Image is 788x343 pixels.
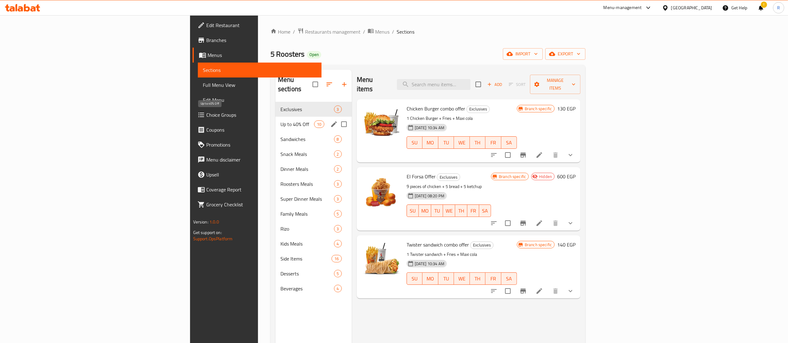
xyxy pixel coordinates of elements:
a: Promotions [193,137,322,152]
span: 4 [334,286,341,292]
span: Sections [203,66,317,74]
span: Menus [375,28,389,35]
span: FR [488,138,499,147]
a: Branches [193,33,322,48]
button: delete [548,148,563,162]
span: Exclusives [467,106,490,113]
a: Sections [198,63,322,78]
div: Rizo3 [275,221,352,236]
span: MO [425,138,436,147]
span: SU [409,138,420,147]
li: / [363,28,365,35]
span: Upsell [206,171,317,178]
span: 2 [334,151,341,157]
button: WE [443,204,455,217]
nav: Menu sections [275,99,352,298]
button: WE [454,136,470,149]
button: SU [407,272,423,285]
span: 3 [334,196,341,202]
span: WE [446,206,453,215]
button: export [545,48,585,60]
a: Grocery Checklist [193,197,322,212]
button: show more [563,216,578,231]
button: Add section [337,77,352,92]
span: Coupons [206,126,317,134]
nav: breadcrumb [270,28,585,36]
span: Version: [193,218,208,226]
button: FR [485,136,501,149]
button: import [503,48,543,60]
button: TH [470,136,485,149]
div: Side Items [280,255,332,262]
span: Exclusives [280,106,334,113]
span: Sort sections [322,77,337,92]
span: SU [409,206,416,215]
button: FR [485,272,501,285]
div: items [334,270,342,277]
button: WE [454,272,470,285]
a: Full Menu View [198,78,322,92]
span: 2 [334,166,341,172]
span: WE [456,138,467,147]
button: FR [467,204,479,217]
img: Twister sandwich combo offer [362,240,402,280]
button: edit [329,120,339,129]
span: Hidden [537,174,554,180]
img: El Forsa Offer [362,172,402,212]
span: TH [472,274,483,283]
span: Chicken Burger combo offer [407,104,465,113]
span: Restaurants management [305,28,361,35]
span: export [550,50,580,58]
div: Roosters Meals3 [275,176,352,191]
span: Dinner Meals [280,165,334,173]
button: MO [423,272,438,285]
span: Up to 40% Off [280,120,314,128]
div: items [334,195,342,203]
button: SU [407,136,423,149]
div: Rizo [280,225,334,233]
span: 1.0.0 [209,218,219,226]
svg: Show Choices [567,219,574,227]
svg: Show Choices [567,287,574,295]
span: [DATE] 10:34 AM [412,261,447,267]
span: Branches [206,36,317,44]
div: Beverages [280,285,334,292]
button: SA [479,204,491,217]
div: items [334,240,342,247]
span: Kids Meals [280,240,334,247]
span: 5 [334,271,341,277]
a: Upsell [193,167,322,182]
div: Family Meals5 [275,206,352,221]
div: items [334,180,342,188]
span: Add [486,81,503,88]
span: Roosters Meals [280,180,334,188]
span: Grocery Checklist [206,201,317,208]
div: items [334,135,342,143]
button: SA [501,136,517,149]
span: 3 [334,106,341,112]
button: SU [407,204,419,217]
span: 16 [332,256,341,262]
span: SU [409,274,420,283]
span: El Forsa Offer [407,172,436,181]
div: Sandwiches [280,135,334,143]
span: Edit Menu [203,96,317,104]
div: Desserts5 [275,266,352,281]
span: Exclusives [437,174,460,181]
span: Select to update [501,284,514,298]
span: SA [504,274,514,283]
span: Menus [208,51,317,59]
span: Desserts [280,270,334,277]
button: delete [548,284,563,298]
p: 1 Chicken Burger + Fries + Maxi cola [407,115,517,122]
span: [DATE] 10:34 AM [412,125,447,131]
a: Edit Restaurant [193,18,322,33]
span: Sections [397,28,414,35]
a: Menus [368,28,389,36]
span: FR [470,206,477,215]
